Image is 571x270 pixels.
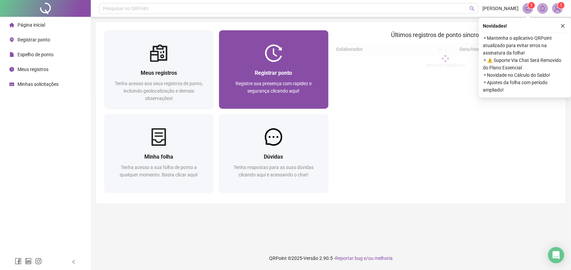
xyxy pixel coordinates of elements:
span: Reportar bug e/ou melhoria [335,256,393,261]
sup: Atualize o seu contato no menu Meus Dados [558,2,565,9]
span: bell [540,5,546,11]
span: schedule [9,82,14,87]
span: 1 [531,3,533,8]
span: Meus registros [17,67,48,72]
a: Meus registrosTenha acesso aos seus registros de ponto, incluindo geolocalização e demais observa... [104,30,214,109]
span: Tenha acesso aos seus registros de ponto, incluindo geolocalização e demais observações! [115,81,203,101]
a: Registrar pontoRegistre sua presença com rapidez e segurança clicando aqui! [219,30,328,109]
span: ⚬ Ajustes da folha com período ampliado! [483,79,567,94]
span: Página inicial [17,22,45,28]
span: 1 [560,3,563,8]
span: Meus registros [141,70,177,76]
span: linkedin [25,258,32,265]
span: Registrar ponto [17,37,50,42]
span: file [9,52,14,57]
span: instagram [35,258,42,265]
sup: 1 [528,2,535,9]
span: facebook [15,258,22,265]
span: ⚬ ⚠️ Suporte Via Chat Será Removido do Plano Essencial [483,57,567,71]
span: Minhas solicitações [17,81,59,87]
img: 85568 [552,3,563,13]
span: clock-circle [9,67,14,72]
span: close [561,24,565,28]
span: Tenha respostas para as suas dúvidas clicando aqui e acessando o chat! [234,165,314,177]
span: left [71,260,76,264]
span: Novidades ! [483,22,507,30]
span: Espelho de ponto [17,52,53,57]
footer: QRPoint © 2025 - 2.90.5 - [91,246,571,270]
span: home [9,23,14,27]
span: [PERSON_NAME] [483,5,519,12]
span: Minha folha [144,154,173,160]
span: Dúvidas [264,154,283,160]
span: notification [525,5,531,11]
span: Tenha acesso a sua folha de ponto a qualquer momento. Basta clicar aqui! [120,165,198,177]
span: ⚬ Novidade no Cálculo do Saldo! [483,71,567,79]
span: ⚬ Mantenha o aplicativo QRPoint atualizado para evitar erros na assinatura da folha! [483,34,567,57]
span: Versão [304,256,318,261]
span: Últimos registros de ponto sincronizados [391,31,500,38]
a: DúvidasTenha respostas para as suas dúvidas clicando aqui e acessando o chat! [219,114,328,193]
a: Minha folhaTenha acesso a sua folha de ponto a qualquer momento. Basta clicar aqui! [104,114,214,193]
div: Open Intercom Messenger [548,247,564,263]
span: environment [9,37,14,42]
span: Registre sua presença com rapidez e segurança clicando aqui! [236,81,312,94]
span: Registrar ponto [255,70,292,76]
span: search [470,6,475,11]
